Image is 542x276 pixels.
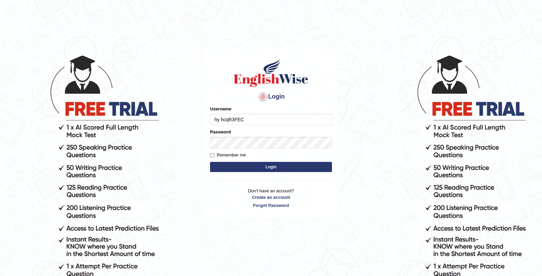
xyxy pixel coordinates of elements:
img: Logo of English Wise sign in for intelligent practice with AI [232,58,310,88]
a: Forgot Password [210,202,332,209]
h4: Login [210,91,332,102]
input: Remember me [210,153,214,157]
label: Password [210,129,231,135]
a: Create an account [210,194,332,200]
button: Login [210,162,332,172]
label: Remember me [210,152,246,158]
label: Username [210,106,231,112]
p: Don't have an account? [210,188,332,209]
